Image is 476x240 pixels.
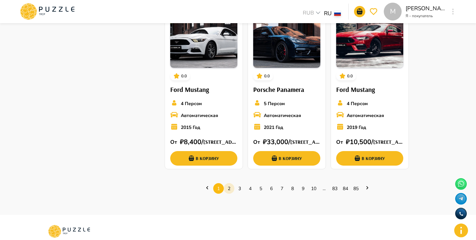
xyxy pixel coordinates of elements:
[170,138,180,146] p: От
[264,124,283,131] p: 2021 Год
[350,137,371,147] p: 10,500
[253,138,263,146] p: От
[264,100,285,107] p: 5 Персон
[202,184,213,192] a: Previous page
[234,183,245,194] a: Page 3
[336,12,403,68] img: PuzzleTrip
[371,137,373,147] p: /
[264,112,301,119] p: Автоматическая
[301,9,324,19] div: RUB
[213,183,224,194] a: Page 1 is your current page
[308,183,319,194] a: Page 10
[287,183,298,194] a: Page 8
[351,183,361,194] a: Page 85
[267,137,288,147] p: 33,000
[290,138,320,146] h6: [STREET_ADDRESS]
[406,13,445,19] p: Я - покупатель
[184,137,201,147] p: 8,400
[253,151,320,166] button: add-basket-submit-button
[384,3,402,20] div: M
[224,183,234,194] a: Page 2
[288,137,290,147] p: /
[263,137,267,147] p: ₽
[347,100,368,107] p: 4 Персон
[203,138,237,146] h6: [STREET_ADDRESS]
[319,183,330,194] a: Jump forward
[362,184,373,192] a: Next page
[245,183,256,194] a: Page 4
[253,12,320,68] img: PuzzleTrip
[406,4,445,13] p: [PERSON_NAME]
[181,112,218,119] p: Автоматическая
[334,11,341,16] img: lang
[170,12,237,68] img: PuzzleTrip
[266,183,277,194] a: Page 6
[180,137,184,147] p: ₽
[170,151,237,166] button: add-basket-submit-button
[340,183,351,194] a: Page 84
[170,84,237,95] h6: Ford Mustang
[181,73,187,79] p: 0.0
[336,84,403,95] h6: Ford Mustang
[330,183,340,194] a: Page 83
[347,124,366,131] p: 2019 Год
[324,9,332,18] p: RU
[336,151,403,166] button: add-basket-submit-button
[373,138,403,146] h6: [STREET_ADDRESS]
[354,6,365,17] button: go-to-basket-submit-button
[347,73,353,79] p: 0.0
[264,73,270,79] p: 0.0
[368,6,379,17] button: go-to-wishlist-submit-button
[256,183,266,194] a: Page 5
[336,138,346,146] p: От
[298,183,308,194] a: Page 9
[338,71,347,81] button: card_icons
[201,137,203,147] p: /
[255,71,264,81] button: card_icons
[347,112,384,119] p: Автоматическая
[181,100,202,107] p: 4 Персон
[181,124,200,131] p: 2015 Год
[162,179,413,198] ul: Pagination
[253,84,320,95] h6: Porsche Panamera
[346,137,350,147] p: ₽
[277,183,287,194] a: Page 7
[172,71,181,81] button: card_icons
